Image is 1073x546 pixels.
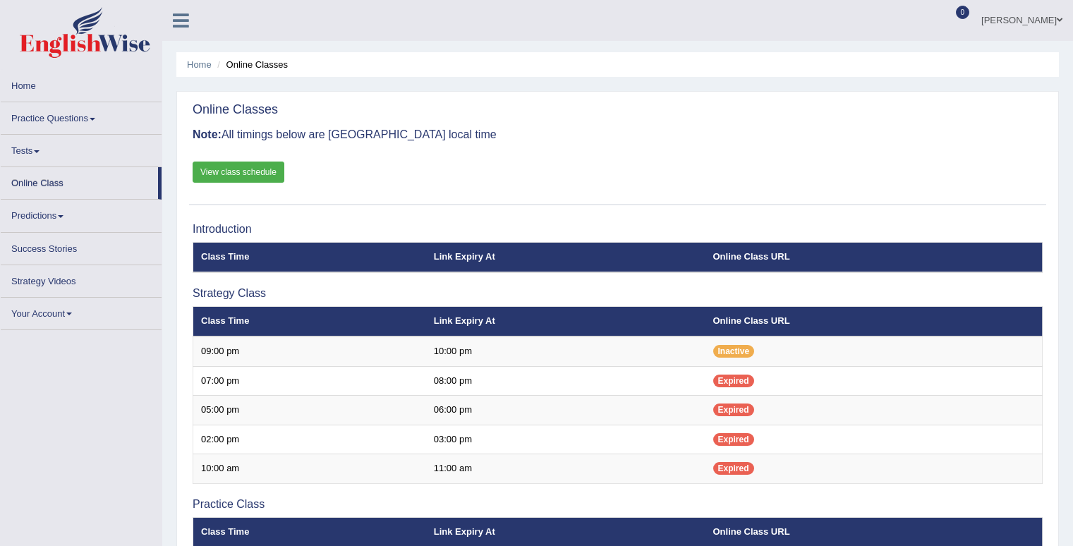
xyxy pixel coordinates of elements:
th: Online Class URL [705,243,1043,272]
a: Strategy Videos [1,265,162,293]
span: Expired [713,462,754,475]
td: 05:00 pm [193,396,426,425]
th: Link Expiry At [426,307,705,336]
a: Tests [1,135,162,162]
td: 08:00 pm [426,366,705,396]
li: Online Classes [214,58,288,71]
a: Home [187,59,212,70]
td: 09:00 pm [193,336,426,366]
th: Class Time [193,307,426,336]
a: Your Account [1,298,162,325]
h3: Strategy Class [193,287,1043,300]
td: 02:00 pm [193,425,426,454]
td: 10:00 am [193,454,426,484]
td: 06:00 pm [426,396,705,425]
td: 03:00 pm [426,425,705,454]
a: Online Class [1,167,158,195]
span: Expired [713,375,754,387]
a: Predictions [1,200,162,227]
a: Home [1,70,162,97]
th: Class Time [193,243,426,272]
th: Online Class URL [705,307,1043,336]
h3: All timings below are [GEOGRAPHIC_DATA] local time [193,128,1043,141]
h3: Practice Class [193,498,1043,511]
th: Link Expiry At [426,243,705,272]
td: 07:00 pm [193,366,426,396]
td: 11:00 am [426,454,705,484]
a: Practice Questions [1,102,162,130]
span: Expired [713,433,754,446]
span: Inactive [713,345,755,358]
a: Success Stories [1,233,162,260]
b: Note: [193,128,222,140]
h3: Introduction [193,223,1043,236]
span: Expired [713,404,754,416]
h2: Online Classes [193,103,278,117]
span: 0 [956,6,970,19]
a: View class schedule [193,162,284,183]
td: 10:00 pm [426,336,705,366]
